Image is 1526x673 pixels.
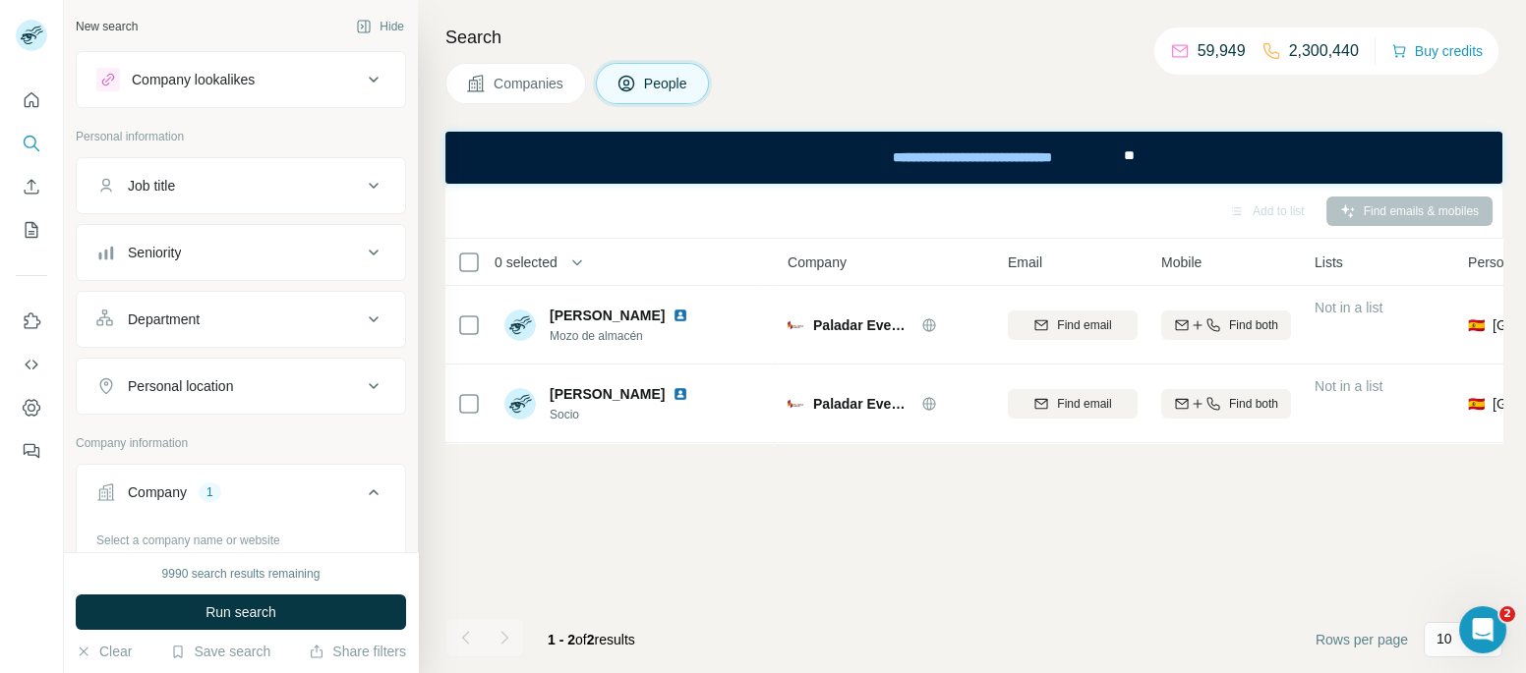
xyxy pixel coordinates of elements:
button: Find email [1008,310,1138,340]
p: Personal information [76,128,406,145]
button: Company1 [77,469,405,524]
button: Job title [77,162,405,209]
div: 1 [199,483,221,501]
button: Share filters [309,642,406,661]
span: Not in a list [1315,378,1382,394]
div: 9990 search results remaining [162,565,321,583]
img: Avatar [504,309,536,341]
button: Save search [170,642,270,661]
button: Search [16,126,47,161]
span: [PERSON_NAME] [550,386,665,402]
span: Find email [1057,316,1111,334]
img: Logo of Paladar Eventos sl [788,396,803,412]
span: Run search [205,602,276,622]
span: 1 - 2 [548,632,575,647]
button: Find both [1161,310,1291,340]
button: Company lookalikes [77,56,405,103]
button: Hide [342,12,418,41]
button: Dashboard [16,390,47,425]
span: Mozo de almacén [550,327,696,345]
div: Department [128,309,200,329]
span: Rows per page [1316,630,1408,649]
h4: Search [445,24,1502,51]
img: LinkedIn logo [673,386,688,402]
div: Select a company name or website [96,524,385,549]
span: Paladar Eventos sl [813,394,911,414]
img: Avatar [504,388,536,420]
button: Department [77,296,405,343]
button: Buy credits [1391,37,1483,65]
div: New search [76,18,138,35]
span: 2 [1499,606,1515,622]
div: Company lookalikes [132,70,255,89]
div: Company [128,482,187,502]
span: Companies [494,74,565,93]
span: Find both [1229,395,1278,413]
span: results [548,632,635,647]
button: Find email [1008,389,1138,419]
p: 2,300,440 [1289,39,1359,63]
img: LinkedIn logo [673,308,688,323]
span: Company [788,252,847,272]
iframe: Banner [445,132,1502,184]
p: Company information [76,434,406,452]
button: Enrich CSV [16,169,47,204]
button: Use Surfe API [16,347,47,382]
span: [PERSON_NAME] [550,308,665,323]
div: Personal location [128,376,233,396]
span: Not in a list [1315,300,1382,315]
span: Find email [1057,395,1111,413]
span: People [644,74,689,93]
span: 🇪🇸 [1468,394,1485,414]
p: 59,949 [1198,39,1246,63]
span: 0 selected [495,252,558,272]
span: of [575,632,587,647]
button: Personal location [77,363,405,410]
span: Email [1008,252,1042,272]
button: Run search [76,594,406,630]
span: Paladar Eventos sl [813,315,911,335]
button: Seniority [77,229,405,276]
span: Socio [550,406,696,423]
span: 2 [587,632,595,647]
div: Seniority [128,243,181,262]
div: Job title [128,176,175,196]
button: My lists [16,212,47,248]
button: Feedback [16,433,47,469]
span: Mobile [1161,252,1202,272]
span: 🇪🇸 [1468,315,1485,335]
button: Find both [1161,389,1291,419]
p: 10 [1437,629,1452,648]
span: Find both [1229,316,1278,334]
span: Lists [1315,252,1343,272]
button: Use Surfe on LinkedIn [16,304,47,339]
button: Clear [76,642,132,661]
button: Quick start [16,83,47,118]
iframe: Intercom live chat [1459,606,1506,653]
img: Logo of Paladar Eventos sl [788,317,803,333]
